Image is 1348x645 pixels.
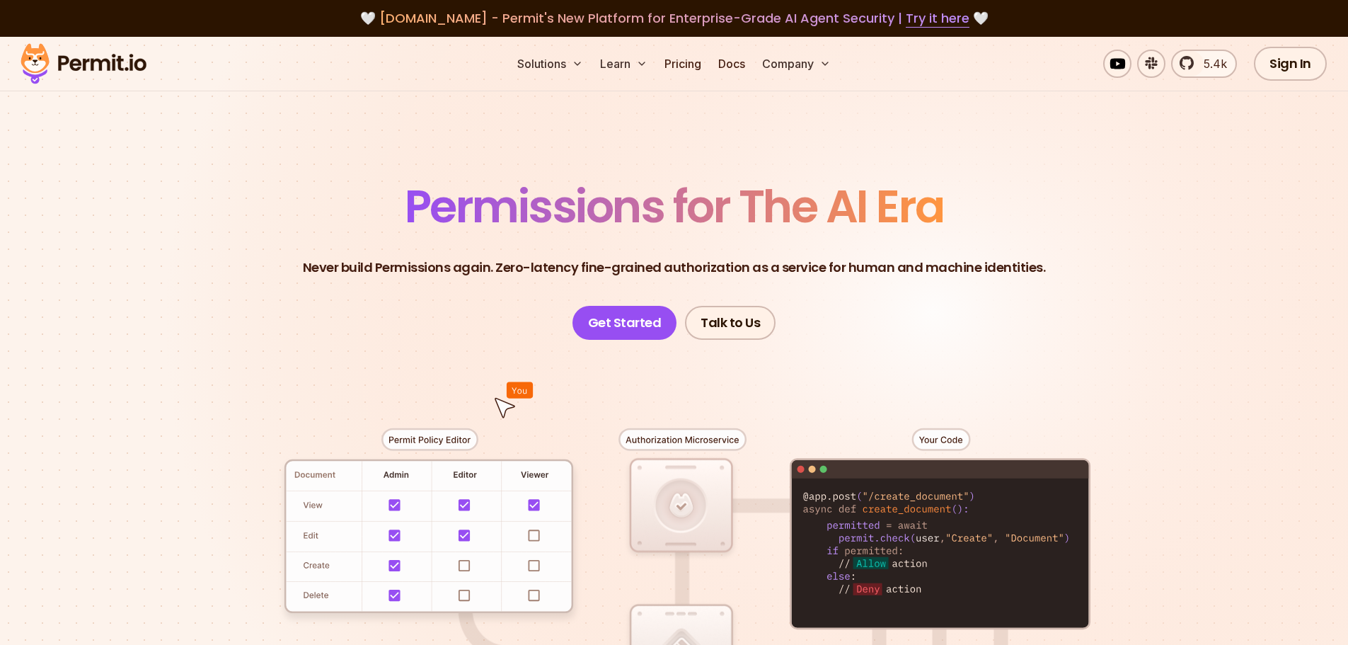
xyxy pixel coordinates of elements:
div: 🤍 🤍 [34,8,1314,28]
span: 5.4k [1195,55,1227,72]
img: Permit logo [14,40,153,88]
a: Talk to Us [685,306,776,340]
button: Learn [594,50,653,78]
button: Company [756,50,836,78]
a: Sign In [1254,47,1327,81]
button: Solutions [512,50,589,78]
p: Never build Permissions again. Zero-latency fine-grained authorization as a service for human and... [303,258,1046,278]
a: Pricing [659,50,707,78]
span: Permissions for The AI Era [405,175,944,238]
span: [DOMAIN_NAME] - Permit's New Platform for Enterprise-Grade AI Agent Security | [379,9,969,27]
a: Get Started [572,306,677,340]
a: Try it here [906,9,969,28]
a: 5.4k [1171,50,1237,78]
a: Docs [713,50,751,78]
